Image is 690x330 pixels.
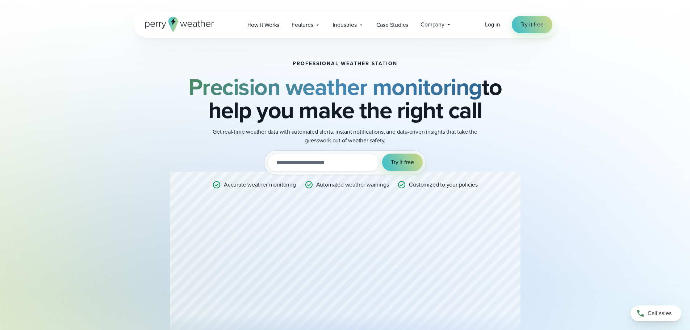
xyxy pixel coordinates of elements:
[241,17,286,32] a: How it Works
[409,180,478,189] p: Customized to your policies
[512,16,552,33] a: Try it free
[170,75,520,122] h2: to help you make the right call
[224,180,296,189] p: Accurate weather monitoring
[200,128,490,145] p: Get real-time weather data with automated alerts, instant notifications, and data-driven insights...
[382,154,423,171] button: Try it free
[370,17,415,32] a: Case Studies
[648,309,672,318] span: Call sales
[333,21,357,29] span: Industries
[292,21,313,29] span: Features
[376,21,409,29] span: Case Studies
[391,158,414,167] span: Try it free
[293,61,397,67] h1: Professional Weather Station
[485,20,500,29] a: Log in
[520,20,544,29] span: Try it free
[421,20,444,29] span: Company
[188,70,482,104] strong: Precision weather monitoring
[247,21,280,29] span: How it Works
[631,305,681,321] a: Call sales
[316,180,389,189] p: Automated weather warnings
